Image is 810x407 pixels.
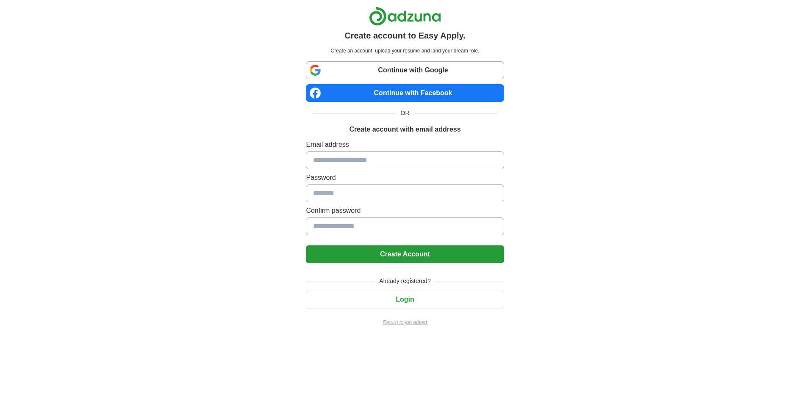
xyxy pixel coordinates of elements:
[344,29,466,42] h1: Create account to Easy Apply.
[306,61,504,79] a: Continue with Google
[306,319,504,326] a: Return to job advert
[396,109,415,118] span: OR
[306,173,504,183] label: Password
[306,296,504,303] a: Login
[306,206,504,216] label: Confirm password
[306,84,504,102] a: Continue with Facebook
[369,7,441,26] img: Adzuna logo
[349,124,460,135] h1: Create account with email address
[306,291,504,308] button: Login
[374,277,436,286] span: Already registered?
[306,245,504,263] button: Create Account
[306,140,504,150] label: Email address
[308,47,502,55] p: Create an account, upload your resume and land your dream role.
